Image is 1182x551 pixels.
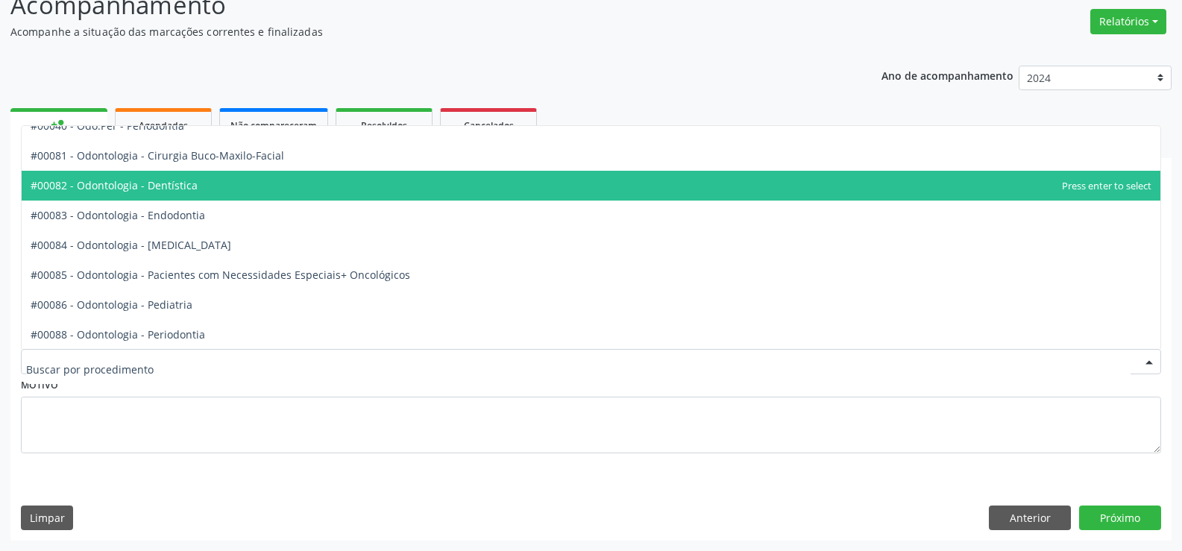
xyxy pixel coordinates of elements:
[31,327,205,341] span: #00088 - Odontologia - Periodontia
[1079,506,1161,531] button: Próximo
[31,238,231,252] span: #00084 - Odontologia - [MEDICAL_DATA]
[51,117,67,133] div: person_add
[31,119,184,133] span: #00040 - Odo.Per - Periodontia
[31,268,410,282] span: #00085 - Odontologia - Pacientes com Necessidades Especiais+ Oncológicos
[26,354,1131,384] input: Buscar por procedimento
[31,148,284,163] span: #00081 - Odontologia - Cirurgia Buco-Maxilo-Facial
[881,66,1013,84] p: Ano de acompanhamento
[139,119,188,132] span: Agendados
[989,506,1071,531] button: Anterior
[31,297,192,312] span: #00086 - Odontologia - Pediatria
[361,119,407,132] span: Resolvidos
[10,24,823,40] p: Acompanhe a situação das marcações correntes e finalizadas
[31,178,198,192] span: #00082 - Odontologia - Dentística
[21,506,73,531] button: Limpar
[1090,9,1166,34] button: Relatórios
[464,119,514,132] span: Cancelados
[21,374,58,397] label: Motivo
[31,208,205,222] span: #00083 - Odontologia - Endodontia
[230,119,317,132] span: Não compareceram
